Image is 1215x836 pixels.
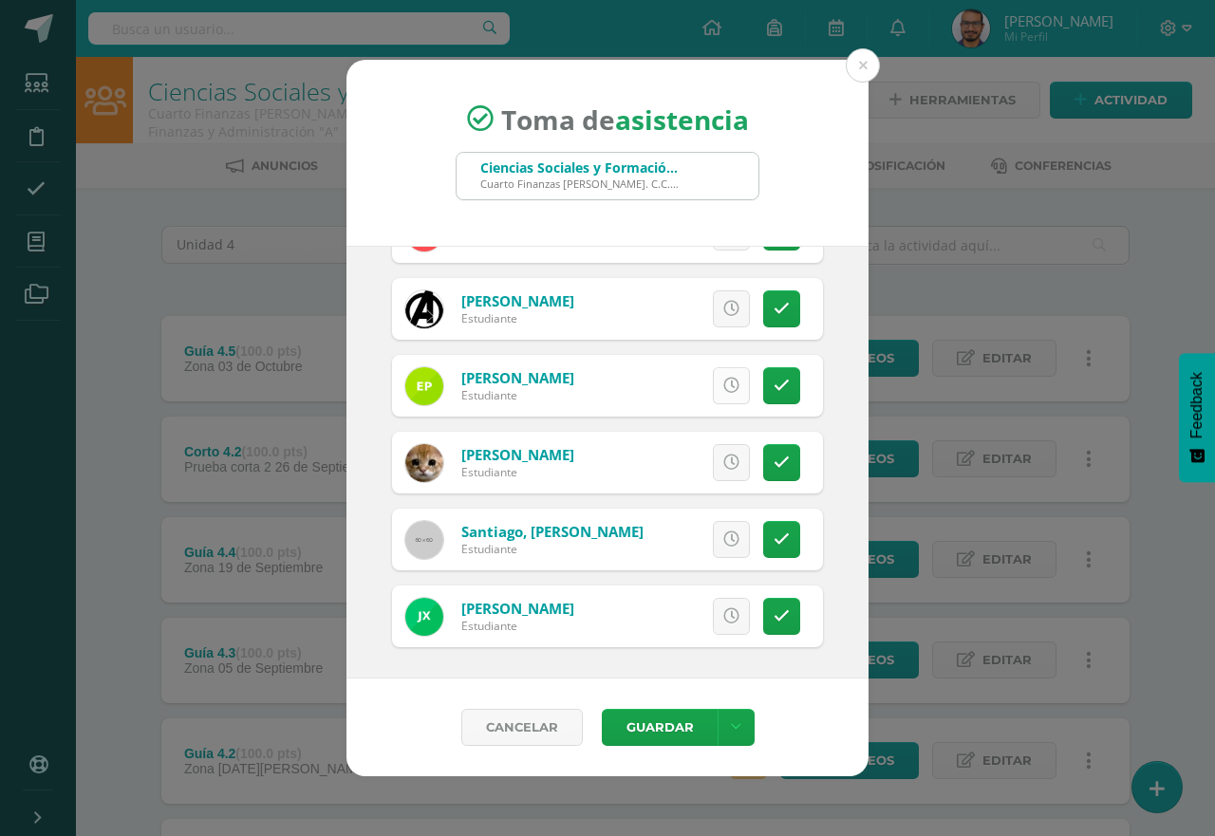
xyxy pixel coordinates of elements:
[480,176,680,191] div: Cuarto Finanzas [PERSON_NAME]. C.C.L.L. en Finanzas y Administración "A"
[480,158,680,176] div: Ciencias Sociales y Formación Ciudadana
[461,464,574,480] div: Estudiante
[461,541,644,557] div: Estudiante
[846,48,880,83] button: Close (Esc)
[461,709,583,746] a: Cancelar
[461,522,644,541] a: Santiago, [PERSON_NAME]
[602,709,718,746] button: Guardar
[405,290,443,328] img: c1cddfa32970f36c24bd1cca9c7ff187.png
[1179,353,1215,482] button: Feedback - Mostrar encuesta
[461,445,574,464] a: [PERSON_NAME]
[405,367,443,405] img: 730f548eee60513cd622224937112249.png
[461,618,574,634] div: Estudiante
[461,310,574,326] div: Estudiante
[501,101,749,137] span: Toma de
[405,521,443,559] img: 60x60
[461,368,574,387] a: [PERSON_NAME]
[615,101,749,137] strong: asistencia
[461,387,574,403] div: Estudiante
[405,444,443,482] img: 632e3bbbf614c4c7884d2318fb999c20.png
[461,599,574,618] a: [PERSON_NAME]
[1188,372,1206,438] span: Feedback
[405,598,443,636] img: e0dafb7c5924139a131f54e14d668212.png
[457,153,758,199] input: Busca un grado o sección aquí...
[461,291,574,310] a: [PERSON_NAME]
